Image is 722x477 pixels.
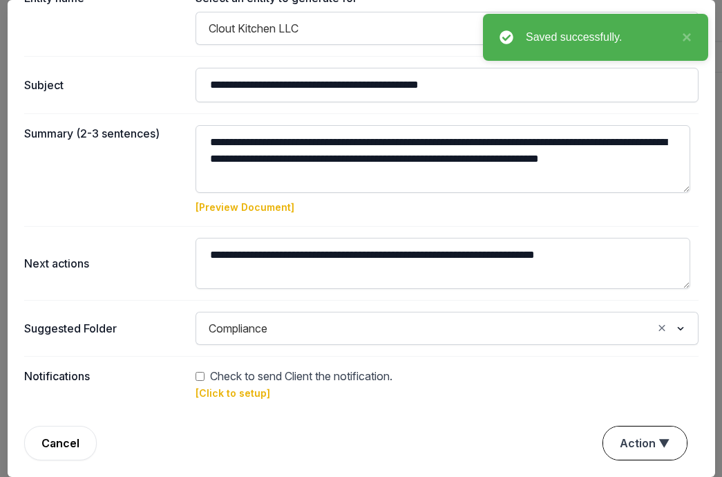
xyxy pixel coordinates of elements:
span: Check to send Client the notification. [210,368,392,384]
a: Cancel [24,426,97,460]
div: Search for option [202,316,692,341]
a: [Click to setup] [196,387,270,399]
dt: Notifications [24,368,184,401]
a: [Preview Document] [196,201,294,213]
dt: Summary (2-3 sentences) [24,125,184,215]
span: Compliance [205,319,271,338]
span: Clout Kitchen LLC [205,19,302,38]
button: Clear Selected [656,319,668,338]
button: close [675,29,692,46]
dt: Suggested Folder [24,312,184,345]
dt: Subject [24,68,184,102]
div: Saved successfully. [526,29,675,46]
div: Search for option [202,16,692,41]
input: Search for option [274,319,652,338]
dt: Next actions [24,238,184,289]
input: Search for option [305,19,652,38]
button: Action ▼ [603,427,687,460]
